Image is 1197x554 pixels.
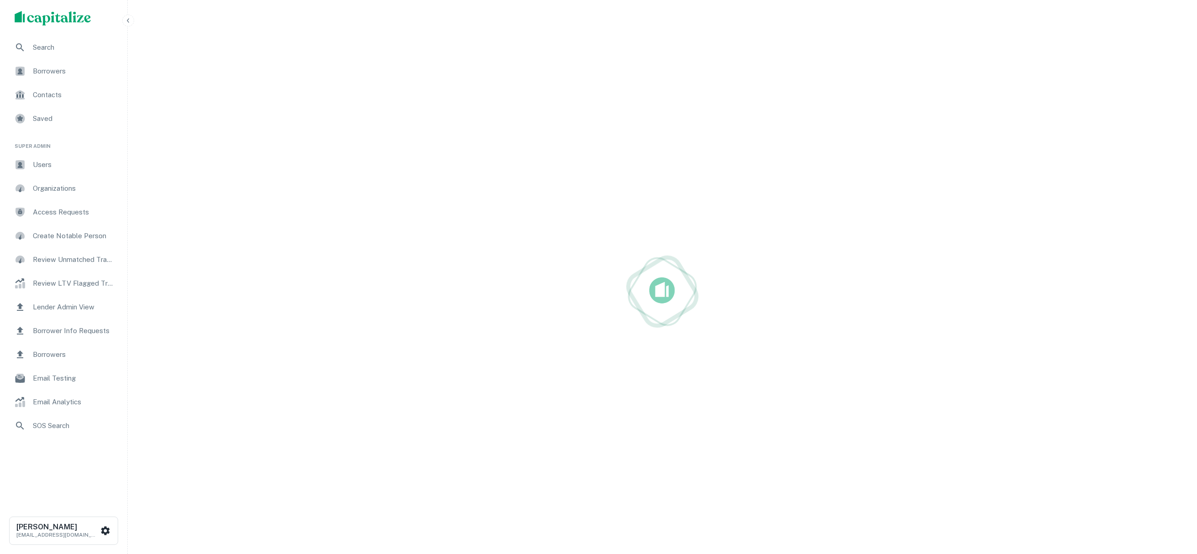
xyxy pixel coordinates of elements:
[7,272,120,294] a: Review LTV Flagged Transactions
[7,415,120,437] a: SOS Search
[33,207,114,218] span: Access Requests
[7,60,120,82] a: Borrowers
[7,367,120,389] a: Email Testing
[7,131,120,154] li: Super Admin
[7,249,120,271] a: Review Unmatched Transactions
[33,373,114,384] span: Email Testing
[33,42,114,53] span: Search
[7,201,120,223] a: Access Requests
[7,225,120,247] a: Create Notable Person
[7,84,120,106] a: Contacts
[1151,481,1197,525] iframe: Chat Widget
[15,11,91,26] img: capitalize-logo.png
[7,154,120,176] a: Users
[16,531,99,539] p: [EMAIL_ADDRESS][DOMAIN_NAME]
[7,320,120,342] a: Borrower Info Requests
[7,37,120,58] a: Search
[33,397,114,408] span: Email Analytics
[33,89,114,100] span: Contacts
[7,391,120,413] a: Email Analytics
[7,108,120,130] a: Saved
[33,302,114,313] span: Lender Admin View
[33,230,114,241] span: Create Notable Person
[33,113,114,124] span: Saved
[33,349,114,360] span: Borrowers
[33,420,114,431] span: SOS Search
[16,523,99,531] h6: [PERSON_NAME]
[33,254,114,265] span: Review Unmatched Transactions
[33,66,114,77] span: Borrowers
[7,296,120,318] a: Lender Admin View
[33,159,114,170] span: Users
[7,344,120,366] a: Borrowers
[7,178,120,199] a: Organizations
[33,325,114,336] span: Borrower Info Requests
[33,183,114,194] span: Organizations
[9,517,118,545] button: [PERSON_NAME][EMAIL_ADDRESS][DOMAIN_NAME]
[33,278,114,289] span: Review LTV Flagged Transactions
